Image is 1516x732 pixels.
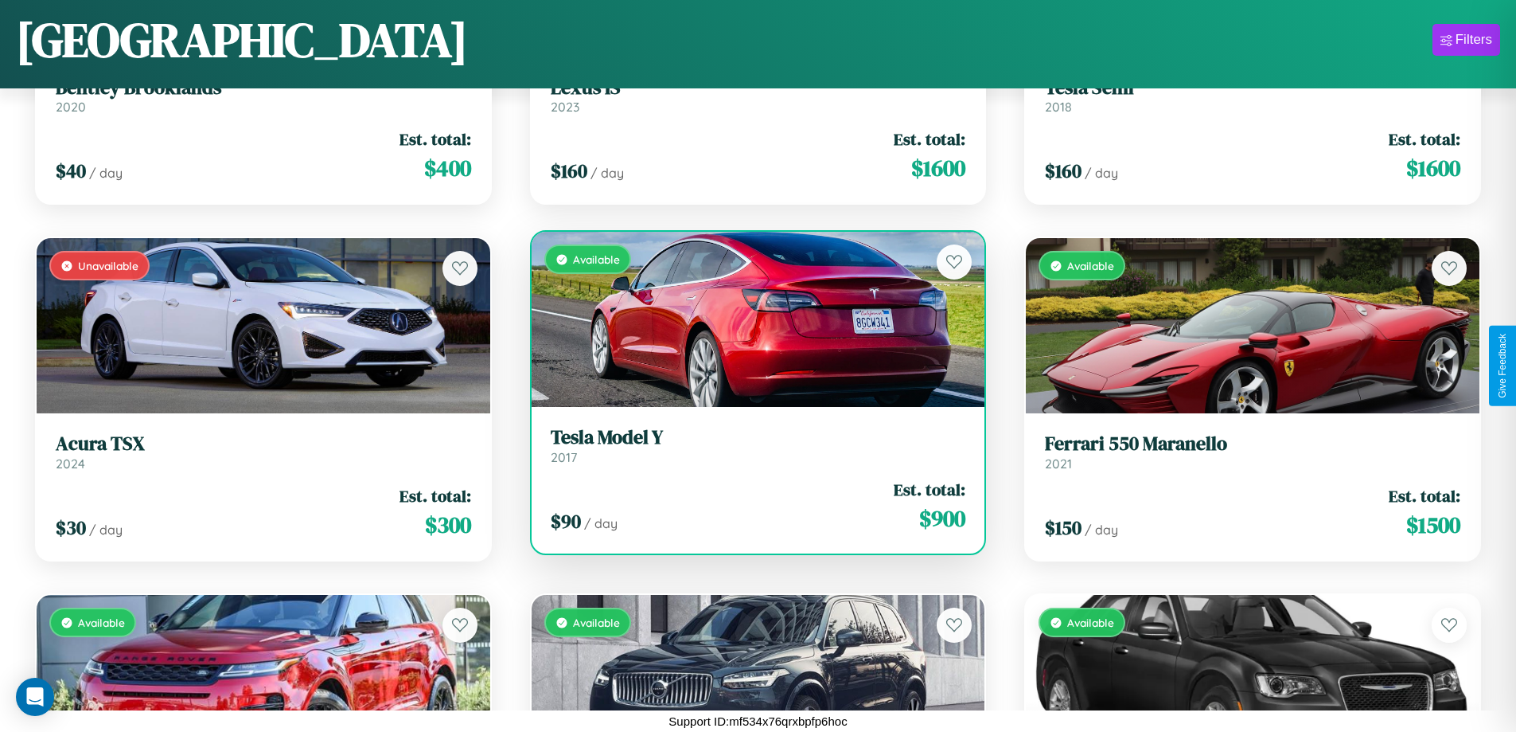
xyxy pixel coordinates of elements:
[1389,484,1460,507] span: Est. total:
[424,152,471,184] span: $ 400
[911,152,965,184] span: $ 1600
[551,508,581,534] span: $ 90
[551,99,579,115] span: 2023
[16,678,54,716] div: Open Intercom Messenger
[919,503,965,534] span: $ 900
[56,158,86,184] span: $ 40
[551,158,587,184] span: $ 160
[551,449,577,465] span: 2017
[56,456,85,472] span: 2024
[89,165,123,181] span: / day
[56,99,86,115] span: 2020
[551,426,966,449] h3: Tesla Model Y
[1085,522,1118,538] span: / day
[1045,76,1460,115] a: Tesla Semi2018
[1497,334,1508,398] div: Give Feedback
[894,478,965,501] span: Est. total:
[89,522,123,538] span: / day
[551,426,966,465] a: Tesla Model Y2017
[551,76,966,115] a: Lexus IS2023
[1406,509,1460,541] span: $ 1500
[1045,433,1460,456] h3: Ferrari 550 Maranello
[56,433,471,456] h3: Acura TSX
[399,484,471,507] span: Est. total:
[573,616,620,629] span: Available
[1045,515,1081,541] span: $ 150
[573,252,620,266] span: Available
[399,127,471,151] span: Est. total:
[1067,259,1114,272] span: Available
[1045,433,1460,472] a: Ferrari 550 Maranello2021
[425,509,471,541] span: $ 300
[56,433,471,472] a: Acura TSX2024
[1389,127,1460,151] span: Est. total:
[56,515,86,541] span: $ 30
[590,165,624,181] span: / day
[78,616,125,629] span: Available
[1456,32,1492,48] div: Filters
[1045,158,1081,184] span: $ 160
[584,515,618,531] span: / day
[56,76,471,115] a: Bentley Brooklands2020
[1045,99,1072,115] span: 2018
[1406,152,1460,184] span: $ 1600
[1085,165,1118,181] span: / day
[1067,616,1114,629] span: Available
[16,7,468,72] h1: [GEOGRAPHIC_DATA]
[1432,24,1500,56] button: Filters
[1045,456,1072,472] span: 2021
[894,127,965,151] span: Est. total:
[668,710,847,732] p: Support ID: mf534x76qrxbpfp6hoc
[78,259,138,272] span: Unavailable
